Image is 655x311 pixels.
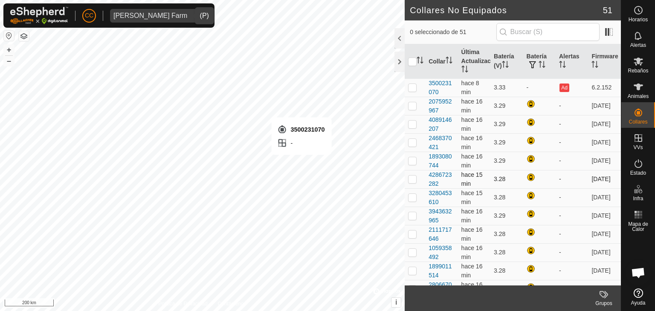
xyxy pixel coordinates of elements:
[630,170,646,176] span: Estado
[461,171,483,187] span: 4 sept 2025, 17:08
[410,28,496,37] span: 0 seleccionado de 51
[461,98,483,114] span: 4 sept 2025, 17:07
[461,281,483,297] span: 4 sept 2025, 17:07
[4,56,14,66] button: –
[191,9,208,23] div: dropdown trigger
[629,119,647,124] span: Collares
[631,300,646,305] span: Ayuda
[588,225,621,243] td: [DATE]
[4,45,14,55] button: +
[559,84,569,92] button: Ad
[556,133,588,152] td: -
[556,262,588,280] td: -
[588,115,621,133] td: [DATE]
[588,44,621,79] th: Firmware
[539,62,545,69] p-sorticon: Activar para ordenar
[490,262,523,280] td: 3.28
[556,97,588,115] td: -
[626,260,651,285] a: Chat abierto
[429,115,454,133] div: 4089146207
[490,188,523,207] td: 3.28
[490,97,523,115] td: 3.29
[429,280,454,298] div: 2806670626
[461,67,468,74] p-sorticon: Activar para ordenar
[629,17,648,22] span: Horarios
[556,188,588,207] td: -
[113,12,187,19] div: [PERSON_NAME] Farm
[588,152,621,170] td: [DATE]
[461,116,483,132] span: 4 sept 2025, 17:07
[461,245,483,260] span: 4 sept 2025, 17:07
[587,299,621,307] div: Grupos
[628,94,649,99] span: Animales
[85,11,93,20] span: CC
[490,133,523,152] td: 3.29
[490,44,523,79] th: Batería (V)
[4,31,14,41] button: Restablecer Mapa
[588,243,621,262] td: [DATE]
[490,78,523,97] td: 3.33
[490,152,523,170] td: 3.29
[621,285,655,309] a: Ayuda
[556,280,588,298] td: -
[461,135,483,150] span: 4 sept 2025, 17:07
[490,243,523,262] td: 3.28
[556,243,588,262] td: -
[10,7,68,24] img: Logo Gallagher
[588,188,621,207] td: [DATE]
[588,78,621,97] td: 6.2.152
[588,170,621,188] td: [DATE]
[490,225,523,243] td: 3.28
[523,44,556,79] th: Batería
[425,44,458,79] th: Collar
[556,44,588,79] th: Alertas
[633,196,643,201] span: Infra
[630,43,646,48] span: Alertas
[556,152,588,170] td: -
[556,225,588,243] td: -
[277,138,325,148] div: -
[490,115,523,133] td: 3.29
[461,153,483,169] span: 4 sept 2025, 17:07
[218,300,246,308] a: Contáctenos
[429,262,454,280] div: 1899011514
[588,133,621,152] td: [DATE]
[559,62,566,69] p-sorticon: Activar para ordenar
[461,80,479,95] span: 4 sept 2025, 17:15
[461,263,483,279] span: 4 sept 2025, 17:07
[429,244,454,262] div: 1059358492
[502,62,509,69] p-sorticon: Activar para ordenar
[458,44,490,79] th: Última Actualización
[429,79,454,97] div: 3500231070
[461,190,483,205] span: 4 sept 2025, 17:07
[490,207,523,225] td: 3.29
[429,134,454,152] div: 2468370421
[429,152,454,170] div: 1893080744
[628,68,648,73] span: Rebaños
[429,189,454,207] div: 3280453610
[19,31,29,41] button: Capas del Mapa
[588,207,621,225] td: [DATE]
[556,170,588,188] td: -
[556,115,588,133] td: -
[429,207,454,225] div: 3943632965
[110,9,191,23] span: Alarcia Monja Farm
[591,62,598,69] p-sorticon: Activar para ordenar
[496,23,600,41] input: Buscar (S)
[556,207,588,225] td: -
[603,4,612,17] span: 51
[417,58,423,65] p-sorticon: Activar para ordenar
[391,298,401,307] button: i
[490,170,523,188] td: 3.28
[277,124,325,135] div: 3500231070
[588,280,621,298] td: [DATE]
[490,280,523,298] td: 3.28
[623,222,653,232] span: Mapa de Calor
[158,300,207,308] a: Política de Privacidad
[588,97,621,115] td: [DATE]
[429,97,454,115] div: 2075952967
[523,78,556,97] td: -
[461,208,483,224] span: 4 sept 2025, 17:07
[461,226,483,242] span: 4 sept 2025, 17:07
[429,170,454,188] div: 4286723282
